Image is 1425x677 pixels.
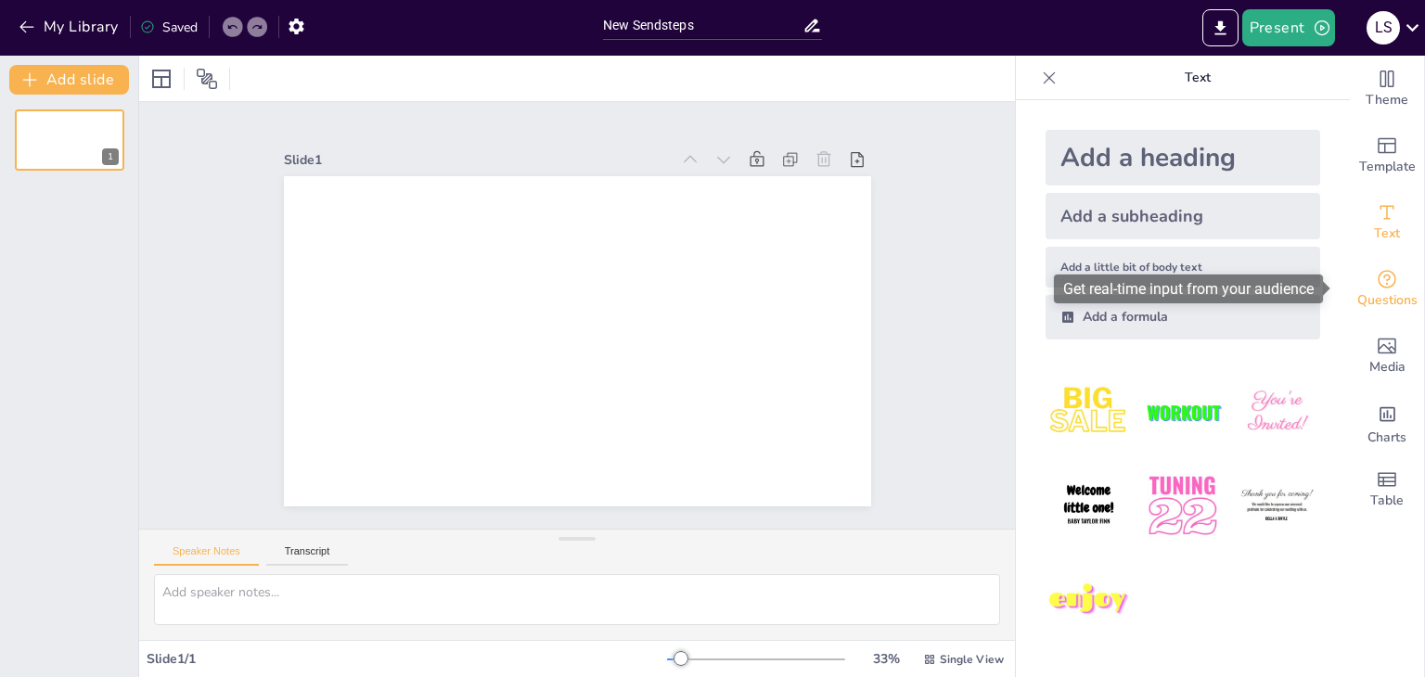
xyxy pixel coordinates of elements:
span: Theme [1366,90,1408,110]
span: Media [1369,357,1406,377]
div: Add a heading [1046,130,1320,185]
div: 1 [15,109,124,171]
div: Slide 1 [320,94,702,191]
img: 4.jpeg [1046,463,1132,549]
img: 7.jpeg [1046,557,1132,644]
img: 2.jpeg [1139,369,1226,455]
button: L S [1367,9,1400,46]
span: Questions [1357,290,1418,311]
img: 3.jpeg [1234,369,1320,455]
div: Add a formula [1046,295,1320,339]
span: Position [196,68,218,90]
button: Add slide [9,65,129,95]
div: 1 [102,148,119,165]
div: Saved [140,19,198,36]
input: Insert title [603,12,802,39]
div: Add text boxes [1350,189,1424,256]
div: Add images, graphics, shapes or video [1350,323,1424,390]
span: Single View [940,652,1004,667]
span: Table [1370,491,1404,511]
div: Add ready made slides [1350,122,1424,189]
button: Present [1242,9,1335,46]
div: Add a subheading [1046,193,1320,239]
div: 33 % [864,650,908,668]
button: Speaker Notes [154,545,259,566]
div: Slide 1 / 1 [147,650,667,668]
div: Layout [147,64,176,94]
div: Add a little bit of body text [1046,247,1320,287]
img: 6.jpeg [1234,463,1320,549]
button: My Library [14,12,126,42]
button: Transcript [266,545,349,566]
button: Export to PowerPoint [1202,9,1239,46]
div: Get real-time input from your audience [1054,275,1323,303]
span: Template [1359,157,1416,177]
div: Add charts and graphs [1350,390,1424,456]
img: 5.jpeg [1139,463,1226,549]
img: 1.jpeg [1046,369,1132,455]
div: Add a table [1350,456,1424,523]
div: L S [1367,11,1400,45]
div: Get real-time input from your audience [1350,256,1424,323]
span: Text [1374,224,1400,244]
div: Change the overall theme [1350,56,1424,122]
span: Charts [1367,428,1406,448]
p: Text [1064,56,1331,100]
